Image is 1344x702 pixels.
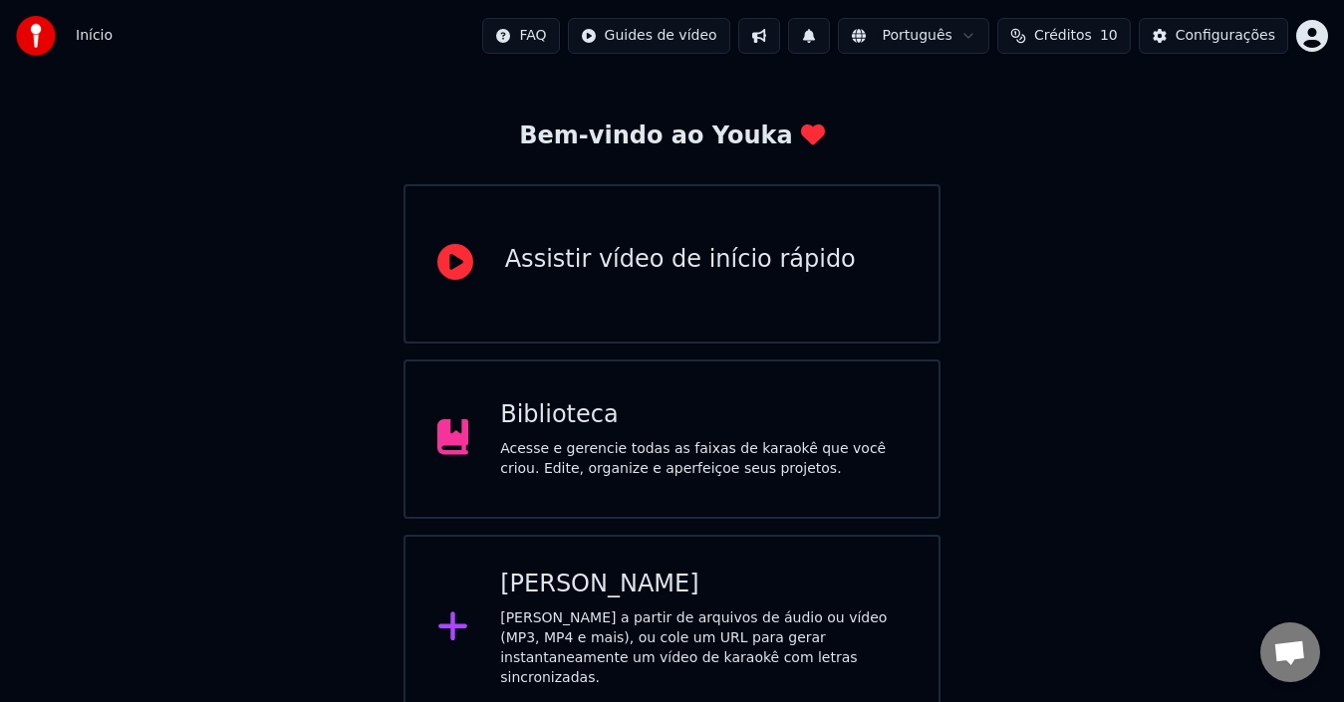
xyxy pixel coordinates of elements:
button: FAQ [482,18,559,54]
div: Configurações [1176,26,1275,46]
div: [PERSON_NAME] [500,569,907,600]
button: Configurações [1139,18,1288,54]
span: Início [76,26,113,46]
div: Assistir vídeo de início rápido [505,244,856,276]
span: Créditos [1034,26,1092,46]
div: [PERSON_NAME] a partir de arquivos de áudio ou vídeo (MP3, MP4 e mais), ou cole um URL para gerar... [500,608,907,688]
nav: breadcrumb [76,26,113,46]
div: Bem-vindo ao Youka [519,120,824,152]
button: Guides de vídeo [568,18,730,54]
button: Créditos10 [997,18,1131,54]
span: 10 [1100,26,1118,46]
div: Biblioteca [500,399,907,431]
div: Bate-papo aberto [1260,622,1320,682]
div: Acesse e gerencie todas as faixas de karaokê que você criou. Edite, organize e aperfeiçoe seus pr... [500,439,907,479]
img: youka [16,16,56,56]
